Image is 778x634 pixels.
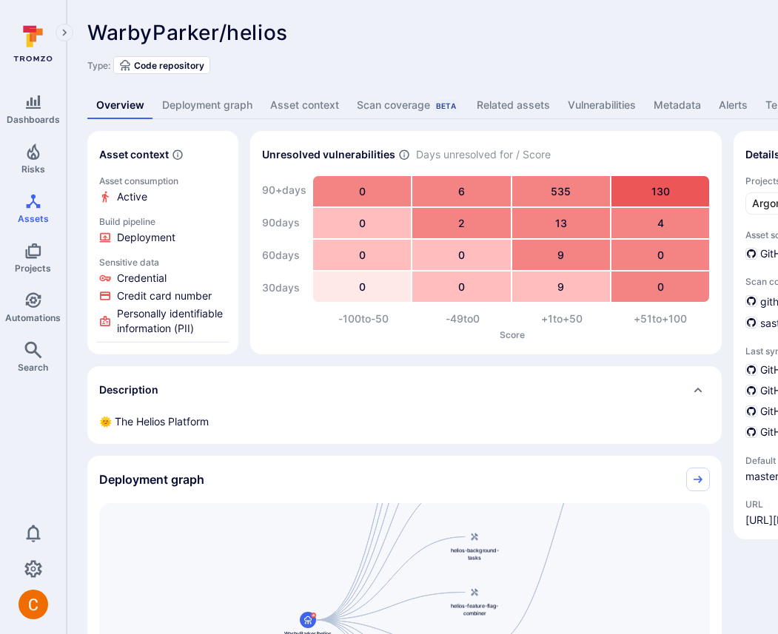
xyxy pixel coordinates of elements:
div: Scan coverage [357,98,459,112]
div: 0 [412,240,510,270]
span: Automations [5,312,61,323]
p: Asset consumption [99,175,227,186]
a: Deployment graph [153,92,261,119]
li: Deployment [99,230,227,245]
div: 90+ days [262,175,306,205]
div: 🌞 The Helios Platform [99,414,710,429]
div: 9 [512,272,610,302]
div: 9 [512,240,610,270]
div: 0 [313,272,411,302]
div: 30 days [262,273,306,303]
li: Tax identification number [99,339,227,368]
div: Beta [433,100,459,112]
span: Projects [15,263,51,274]
div: -100 to -50 [314,311,413,326]
span: WarbyParker/helios [87,20,288,45]
div: 0 [412,272,510,302]
i: Expand navigation menu [59,27,70,39]
li: Credential [99,271,227,286]
div: Collapse description [87,366,722,414]
h2: Asset context [99,147,169,162]
div: 4 [611,208,709,238]
span: Assets [18,213,49,224]
div: 6 [412,176,510,206]
h2: Description [99,382,158,397]
span: Days unresolved for / Score [416,147,551,163]
div: +1 to +50 [512,311,611,326]
a: Alerts [710,92,757,119]
span: Search [18,362,48,373]
a: Related assets [468,92,559,119]
a: Click to view evidence [96,172,229,207]
h2: Deployment graph [99,472,204,487]
div: 0 [611,272,709,302]
a: Overview [87,92,153,119]
span: Dashboards [7,114,60,125]
img: ACg8ocJuq_DPPTkXyD9OlTnVLvDrpObecjcADscmEHLMiTyEnTELew=s96-c [19,590,48,619]
a: Vulnerabilities [559,92,645,119]
div: 90 days [262,208,306,237]
div: 0 [313,208,411,238]
span: helios-background-tasks [445,546,504,561]
div: 13 [512,208,610,238]
p: Build pipeline [99,216,227,227]
a: Click to view evidence [96,254,229,371]
li: Credit card number [99,289,227,303]
span: Number of vulnerabilities in status ‘Open’ ‘Triaged’ and ‘In process’ divided by score and scanne... [398,147,410,163]
div: 0 [611,240,709,270]
a: Metadata [645,92,710,119]
li: Personally identifiable information (PII) [99,306,227,336]
div: +51 to +100 [611,311,710,326]
h2: Unresolved vulnerabilities [262,147,395,162]
div: 0 [313,176,411,206]
div: 535 [512,176,610,206]
div: 2 [412,208,510,238]
div: 130 [611,176,709,206]
button: Expand navigation menu [56,24,73,41]
div: 60 days [262,240,306,270]
svg: Automatically discovered context associated with the asset [172,149,184,161]
span: Type: [87,60,110,71]
a: Asset context [261,92,348,119]
p: Score [314,329,710,340]
li: Active [99,189,227,204]
span: Risks [21,163,45,175]
div: 0 [313,240,411,270]
div: -49 to 0 [413,311,512,326]
a: Click to view evidence [96,213,229,248]
div: Collapse [87,456,722,503]
p: Sensitive data [99,257,227,268]
div: Camilo Rivera [19,590,48,619]
span: Code repository [134,60,204,71]
span: helios-feature-flag-combiner [445,601,504,616]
